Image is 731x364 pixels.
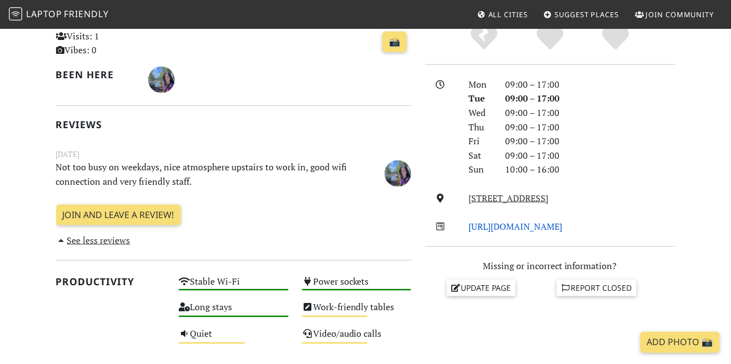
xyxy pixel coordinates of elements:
img: 3617-jitske.jpg [148,67,175,93]
a: Join Community [631,4,719,24]
div: Video/audio calls [295,326,419,353]
div: 09:00 – 17:00 [499,120,682,135]
div: 09:00 – 17:00 [499,134,682,149]
span: All Cities [488,9,528,19]
p: Not too busy on weekdays, nice atmosphere upstairs to work in, good wifi connection and very frie... [49,160,357,189]
a: 📸 [382,32,407,53]
span: Join Community [646,9,714,19]
span: Suggest Places [555,9,619,19]
div: No [451,24,517,52]
img: LaptopFriendly [9,7,22,21]
a: [URL][DOMAIN_NAME] [469,220,563,232]
span: Jitske Lenehan [385,166,411,179]
div: 09:00 – 17:00 [499,92,682,106]
div: Definitely! [583,24,649,52]
div: Fri [462,134,499,149]
div: Wed [462,106,499,120]
div: Thu [462,120,499,135]
h2: Productivity [56,276,166,287]
a: Join and leave a review! [56,205,181,226]
small: [DATE] [49,148,419,160]
img: 3617-jitske.jpg [385,160,411,187]
div: Yes [517,24,583,52]
div: Sat [462,149,499,163]
span: Jitske Lenehan [148,73,175,85]
div: Mon [462,78,499,92]
div: 09:00 – 17:00 [499,106,682,120]
p: Visits: 1 Vibes: 0 [56,29,166,58]
a: [STREET_ADDRESS] [469,192,549,204]
div: Tue [462,92,499,106]
div: Power sockets [295,274,419,300]
div: Work-friendly tables [295,300,419,326]
div: 09:00 – 17:00 [499,149,682,163]
a: LaptopFriendly LaptopFriendly [9,5,109,24]
a: All Cities [473,4,532,24]
div: Stable Wi-Fi [172,274,295,300]
div: Sun [462,163,499,177]
span: Laptop [26,8,62,20]
a: See less reviews [56,234,130,246]
a: Update page [447,280,516,296]
div: Long stays [172,300,295,326]
div: Quiet [172,326,295,353]
a: Suggest Places [540,4,624,24]
a: Report closed [557,280,637,296]
div: 09:00 – 17:00 [499,78,682,92]
h2: Reviews [56,119,412,130]
h2: Been here [56,69,135,80]
span: Friendly [64,8,108,20]
div: 10:00 – 16:00 [499,163,682,177]
p: Missing or incorrect information? [425,259,675,274]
